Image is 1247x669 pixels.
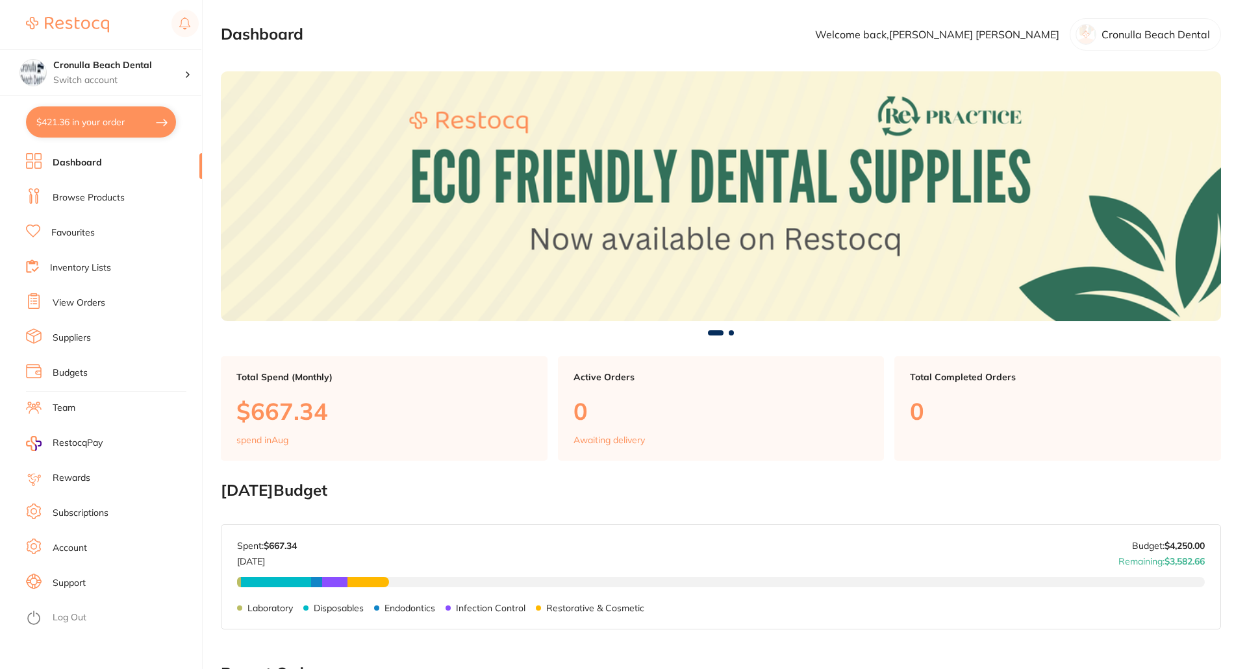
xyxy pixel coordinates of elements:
a: Log Out [53,611,86,624]
img: Cronulla Beach Dental [20,60,46,86]
strong: $4,250.00 [1165,540,1205,552]
p: Total Completed Orders [910,372,1205,382]
a: Subscriptions [53,507,108,520]
p: Awaiting delivery [573,435,645,445]
p: Welcome back, [PERSON_NAME] [PERSON_NAME] [815,29,1059,40]
h2: [DATE] Budget [221,481,1221,500]
a: View Orders [53,297,105,310]
p: [DATE] [237,551,297,566]
p: Budget: [1132,541,1205,551]
a: Restocq Logo [26,10,109,40]
img: Dashboard [221,71,1221,321]
h2: Dashboard [221,25,303,43]
a: Team [53,402,75,415]
a: Total Completed Orders0 [894,356,1221,461]
p: Laboratory [247,603,293,613]
a: Dashboard [53,156,102,169]
img: Restocq Logo [26,17,109,32]
p: 0 [573,398,869,424]
p: Restorative & Cosmetic [546,603,644,613]
p: Disposables [314,603,364,613]
a: Total Spend (Monthly)$667.34spend inAug [221,356,548,461]
button: Log Out [26,608,198,629]
p: Remaining: [1118,551,1205,566]
p: Switch account [53,74,184,87]
a: Rewards [53,472,90,485]
p: Infection Control [456,603,525,613]
a: Inventory Lists [50,262,111,274]
a: Favourites [51,226,95,239]
a: Budgets [53,367,88,380]
a: Account [53,542,87,555]
p: spend in Aug [236,435,288,445]
a: Browse Products [53,191,125,204]
strong: $667.34 [264,540,297,552]
p: Total Spend (Monthly) [236,372,532,382]
p: Spent: [237,541,297,551]
p: Endodontics [384,603,435,613]
a: Support [53,577,86,590]
span: RestocqPay [53,437,103,450]
p: $667.34 [236,398,532,424]
p: Cronulla Beach Dental [1102,29,1210,40]
a: RestocqPay [26,436,103,451]
a: Active Orders0Awaiting delivery [558,356,885,461]
h4: Cronulla Beach Dental [53,59,184,72]
a: Suppliers [53,332,91,345]
img: RestocqPay [26,436,42,451]
button: $421.36 in your order [26,106,176,138]
p: 0 [910,398,1205,424]
p: Active Orders [573,372,869,382]
strong: $3,582.66 [1165,555,1205,567]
